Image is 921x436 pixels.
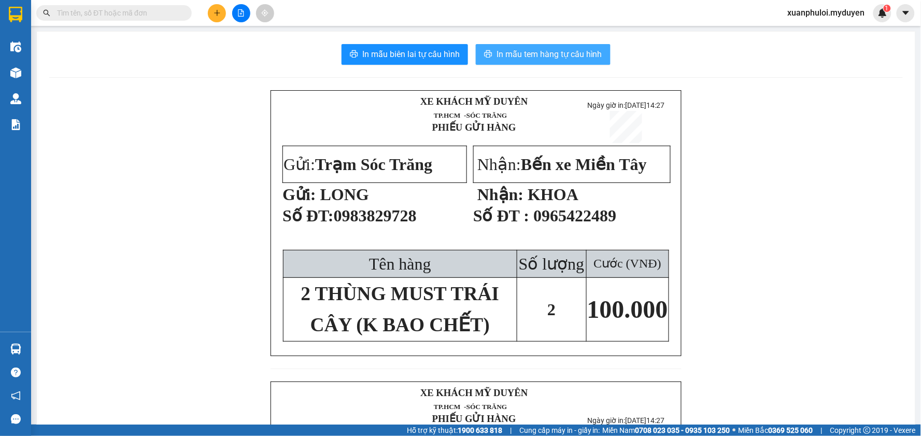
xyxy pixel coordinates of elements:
[484,50,492,60] span: printer
[284,155,432,174] span: Gửi:
[9,7,22,22] img: logo-vxr
[477,155,647,174] span: Nhận:
[821,425,823,436] span: |
[593,257,661,270] span: Cước (VNĐ)
[477,185,523,204] strong: Nhận:
[635,426,730,434] strong: 0708 023 035 - 0935 103 250
[362,48,460,61] span: In mẫu biên lai tự cấu hình
[10,119,21,130] img: solution-icon
[342,44,468,65] button: printerIn mẫu biên lai tự cấu hình
[9,71,81,93] span: VP gửi:
[320,185,369,204] span: LONG
[11,368,21,377] span: question-circle
[153,45,199,54] span: [DATE]
[350,50,358,60] span: printer
[11,414,21,424] span: message
[66,6,137,28] strong: XE KHÁCH MỸ DUYÊN
[315,155,432,174] span: Trạm Sóc Trăng
[432,122,516,133] strong: PHIẾU GỬI HÀNG
[603,425,730,436] span: Miền Nam
[458,426,502,434] strong: 1900 633 818
[521,155,647,174] span: Bến xe Miền Tây
[863,427,871,434] span: copyright
[519,425,600,436] span: Cung cấp máy in - giấy in:
[432,413,516,424] strong: PHIẾU GỬI HÀNG
[878,8,887,18] img: icon-new-feature
[510,425,512,436] span: |
[587,296,668,323] span: 100.000
[232,4,250,22] button: file-add
[11,391,21,401] span: notification
[580,101,672,109] p: Ngày giờ in:
[646,101,664,109] span: 14:27
[733,428,736,432] span: ⚪️
[282,185,316,204] strong: Gửi:
[434,403,507,411] span: TP.HCM -SÓC TRĂNG
[103,71,196,93] span: Bến xe Miền Tây
[10,67,21,78] img: warehouse-icon
[420,387,528,398] strong: XE KHÁCH MỸ DUYÊN
[434,111,507,119] span: TP.HCM -SÓC TRĂNG
[59,43,143,54] strong: PHIẾU GỬI HÀNG
[214,9,221,17] span: plus
[420,96,528,107] strong: XE KHÁCH MỸ DUYÊN
[473,206,529,225] strong: Số ĐT :
[9,71,81,93] span: Trạm Sóc Trăng
[103,71,196,93] span: VP nhận:
[57,7,179,19] input: Tìm tên, số ĐT hoặc mã đơn
[519,255,585,273] span: Số lượng
[43,9,50,17] span: search
[625,101,664,109] span: [DATE]
[739,425,813,436] span: Miền Bắc
[646,416,664,425] span: 14:27
[780,6,873,19] span: xuanphuloi.myduyen
[769,426,813,434] strong: 0369 525 060
[261,9,268,17] span: aim
[528,185,578,204] span: KHOA
[884,5,891,12] sup: 1
[61,33,134,40] span: TP.HCM -SÓC TRĂNG
[625,416,664,425] span: [DATE]
[153,35,199,54] p: Ngày giờ in:
[334,206,417,225] span: 0983829728
[301,283,500,335] span: 2 THÙNG MUST TRÁI CÂY (K BAO CHẾT)
[580,416,672,425] p: Ngày giờ in:
[10,41,21,52] img: warehouse-icon
[256,4,274,22] button: aim
[208,4,226,22] button: plus
[547,300,556,319] span: 2
[10,93,21,104] img: warehouse-icon
[897,4,915,22] button: caret-down
[369,255,431,273] span: Tên hàng
[476,44,611,65] button: printerIn mẫu tem hàng tự cấu hình
[497,48,602,61] span: In mẫu tem hàng tự cấu hình
[533,206,616,225] span: 0965422489
[901,8,911,18] span: caret-down
[885,5,889,12] span: 1
[10,344,21,355] img: warehouse-icon
[282,206,334,225] span: Số ĐT:
[407,425,502,436] span: Hỗ trợ kỹ thuật:
[237,9,245,17] span: file-add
